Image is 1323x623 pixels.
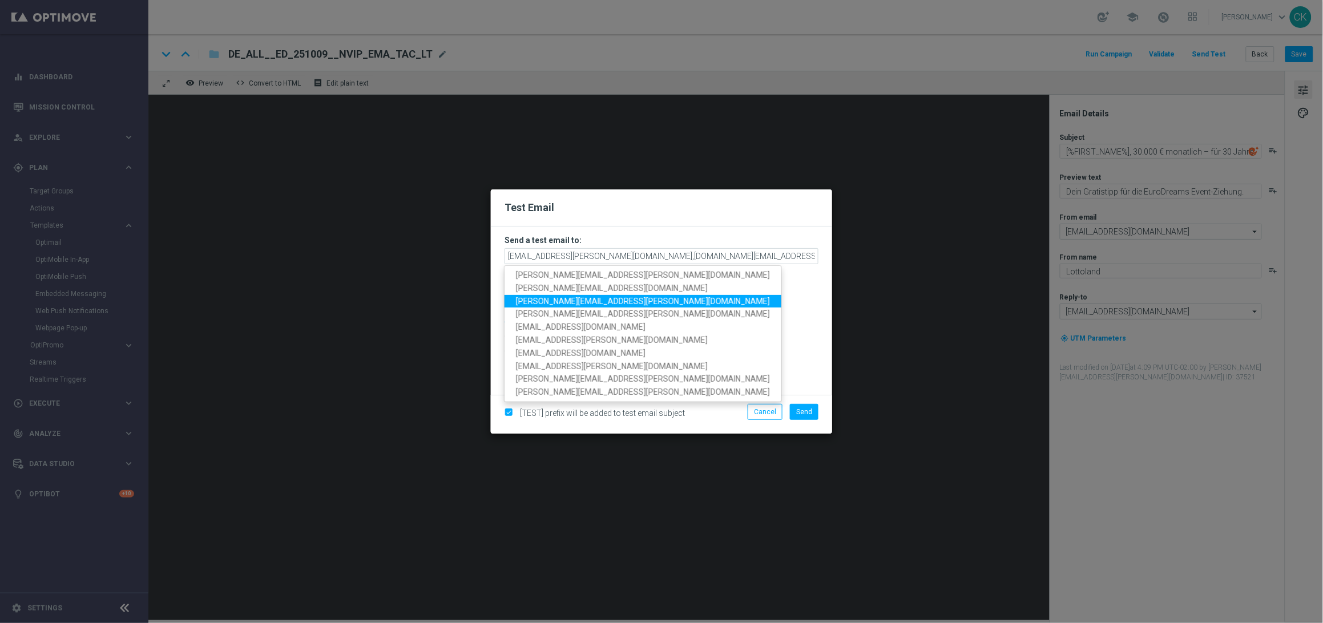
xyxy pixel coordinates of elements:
[505,235,818,245] h3: Send a test email to:
[505,359,781,373] a: [EMAIL_ADDRESS][PERSON_NAME][DOMAIN_NAME]
[505,386,781,399] a: [PERSON_NAME][EMAIL_ADDRESS][PERSON_NAME][DOMAIN_NAME]
[505,282,781,295] a: [PERSON_NAME][EMAIL_ADDRESS][DOMAIN_NAME]
[520,408,685,418] span: [TEST] prefix will be added to test email subject
[516,309,770,318] span: [PERSON_NAME][EMAIL_ADDRESS][PERSON_NAME][DOMAIN_NAME]
[516,387,770,397] span: [PERSON_NAME][EMAIL_ADDRESS][PERSON_NAME][DOMAIN_NAME]
[516,361,708,370] span: [EMAIL_ADDRESS][PERSON_NAME][DOMAIN_NAME]
[505,347,781,360] a: [EMAIL_ADDRESS][DOMAIN_NAME]
[516,322,646,331] span: [EMAIL_ADDRESS][DOMAIN_NAME]
[516,335,708,345] span: [EMAIL_ADDRESS][PERSON_NAME][DOMAIN_NAME]
[790,404,818,420] button: Send
[516,284,708,293] span: [PERSON_NAME][EMAIL_ADDRESS][DOMAIN_NAME]
[516,296,770,305] span: [PERSON_NAME][EMAIL_ADDRESS][PERSON_NAME][DOMAIN_NAME]
[505,308,781,321] a: [PERSON_NAME][EMAIL_ADDRESS][PERSON_NAME][DOMAIN_NAME]
[796,408,812,416] span: Send
[505,321,781,334] a: [EMAIL_ADDRESS][DOMAIN_NAME]
[516,374,770,383] span: [PERSON_NAME][EMAIL_ADDRESS][PERSON_NAME][DOMAIN_NAME]
[516,270,770,280] span: [PERSON_NAME][EMAIL_ADDRESS][PERSON_NAME][DOMAIN_NAME]
[505,373,781,386] a: [PERSON_NAME][EMAIL_ADDRESS][PERSON_NAME][DOMAIN_NAME]
[748,404,782,420] button: Cancel
[505,334,781,347] a: [EMAIL_ADDRESS][PERSON_NAME][DOMAIN_NAME]
[505,269,781,282] a: [PERSON_NAME][EMAIL_ADDRESS][PERSON_NAME][DOMAIN_NAME]
[505,294,781,308] a: [PERSON_NAME][EMAIL_ADDRESS][PERSON_NAME][DOMAIN_NAME]
[516,349,646,358] span: [EMAIL_ADDRESS][DOMAIN_NAME]
[505,201,818,215] h2: Test Email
